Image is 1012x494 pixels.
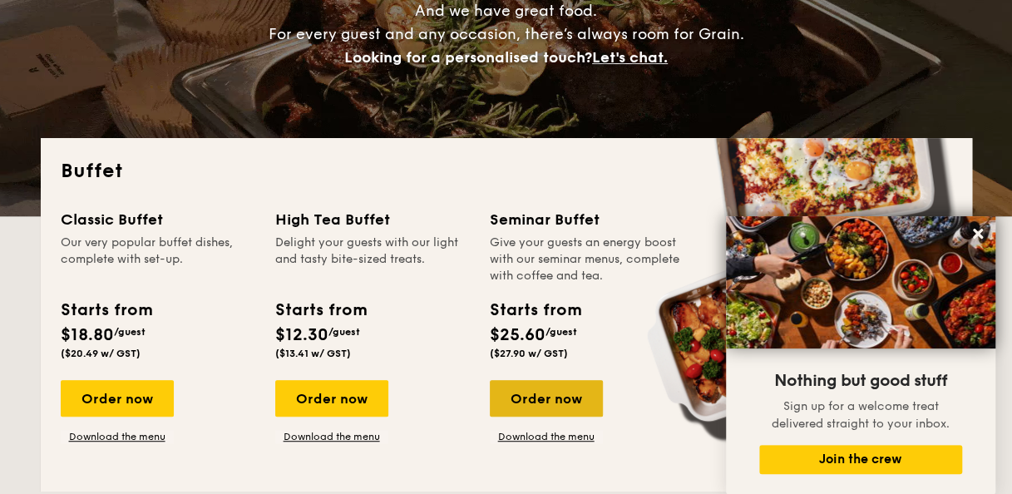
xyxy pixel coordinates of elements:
[328,326,360,338] span: /guest
[772,399,950,431] span: Sign up for a welcome treat delivered straight to your inbox.
[275,380,388,417] div: Order now
[61,348,141,359] span: ($20.49 w/ GST)
[965,220,991,247] button: Close
[344,48,592,67] span: Looking for a personalised touch?
[275,348,351,359] span: ($13.41 w/ GST)
[275,235,470,284] div: Delight your guests with our light and tasty bite-sized treats.
[61,380,174,417] div: Order now
[275,325,328,345] span: $12.30
[490,208,684,231] div: Seminar Buffet
[490,235,684,284] div: Give your guests an energy boost with our seminar menus, complete with coffee and tea.
[275,208,470,231] div: High Tea Buffet
[61,325,114,345] span: $18.80
[61,235,255,284] div: Our very popular buffet dishes, complete with set-up.
[61,298,151,323] div: Starts from
[490,325,545,345] span: $25.60
[592,48,668,67] span: Let's chat.
[114,326,146,338] span: /guest
[490,380,603,417] div: Order now
[275,430,388,443] a: Download the menu
[759,445,962,474] button: Join the crew
[61,430,174,443] a: Download the menu
[61,208,255,231] div: Classic Buffet
[490,298,580,323] div: Starts from
[490,348,568,359] span: ($27.90 w/ GST)
[275,298,366,323] div: Starts from
[61,158,952,185] h2: Buffet
[774,371,947,391] span: Nothing but good stuff
[726,216,995,348] img: DSC07876-Edit02-Large.jpeg
[269,2,744,67] span: And we have great food. For every guest and any occasion, there’s always room for Grain.
[490,430,603,443] a: Download the menu
[545,326,577,338] span: /guest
